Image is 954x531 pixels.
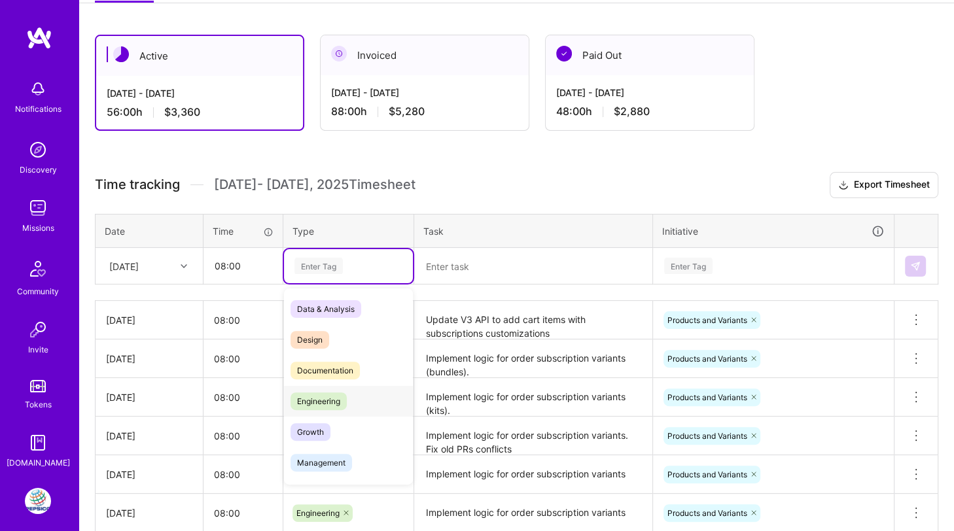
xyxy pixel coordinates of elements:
textarea: Update V3 API to add cart items with subscriptions customizations [415,302,651,338]
div: [DATE] [106,390,192,404]
div: [DATE] [106,352,192,366]
span: Management [291,454,352,471]
div: Enter Tag [294,256,343,276]
div: Active [96,36,303,76]
div: Invoiced [321,35,529,75]
img: PepsiCo: eCommerce Elixir Development [25,488,51,514]
div: [DATE] [106,506,192,520]
div: [DOMAIN_NAME] [7,456,70,470]
span: Growth [291,423,330,441]
input: HH:MM [203,341,283,376]
span: Products and Variants [667,470,747,479]
span: Products and Variants [667,354,747,364]
th: Date [96,214,203,248]
input: HH:MM [203,380,283,415]
input: HH:MM [203,303,283,337]
img: Invoiced [331,46,347,61]
img: Paid Out [556,46,572,61]
span: [DATE] - [DATE] , 2025 Timesheet [214,177,415,193]
span: Documentation [291,362,360,379]
div: 48:00 h [556,105,743,118]
div: Notifications [15,102,62,116]
span: Products and Variants [667,508,747,518]
div: Invite [28,343,48,356]
span: $2,880 [614,105,650,118]
input: HH:MM [203,419,283,453]
span: Products and Variants [667,315,747,325]
span: Engineering [296,508,340,518]
textarea: Implement logic for order subscription variants [415,456,651,492]
button: Export Timesheet [830,172,938,198]
span: Products and Variants [667,431,747,441]
div: Tokens [25,398,52,411]
img: logo [26,26,52,50]
img: tokens [30,380,46,392]
input: HH:MM [203,457,283,492]
img: Community [22,253,54,284]
div: Missions [22,221,54,235]
div: Initiative [662,224,885,239]
div: [DATE] - [DATE] [331,86,518,99]
div: 88:00 h [331,105,518,118]
img: teamwork [25,195,51,221]
div: [DATE] - [DATE] [107,86,292,100]
i: icon Download [838,179,849,192]
img: Invite [25,317,51,343]
span: Products and Variants [667,392,747,402]
div: Enter Tag [664,256,713,276]
i: icon Chevron [181,263,187,269]
div: [DATE] [106,313,192,327]
a: PepsiCo: eCommerce Elixir Development [22,488,54,514]
img: Submit [910,261,921,271]
span: Time tracking [95,177,180,193]
div: [DATE] [106,468,192,481]
div: Paid Out [546,35,754,75]
th: Type [283,214,414,248]
span: $5,280 [389,105,425,118]
input: HH:MM [203,496,283,530]
div: 56:00 h [107,105,292,119]
span: Engineering [291,392,347,410]
div: [DATE] - [DATE] [556,86,743,99]
span: $3,360 [164,105,200,119]
th: Task [414,214,653,248]
img: Active [113,46,129,62]
textarea: Implement logic for order subscription variants (kits). [415,379,651,415]
span: Design [291,331,329,349]
div: [DATE] [106,429,192,443]
textarea: Implement logic for order subscription variants. Fix old PRs conflicts [415,418,651,454]
input: HH:MM [204,248,282,283]
textarea: Implement logic for order subscription variants [415,495,651,531]
img: guide book [25,430,51,456]
textarea: Implement logic for order subscription variants (bundles). [415,341,651,377]
div: Time [213,224,274,238]
div: Community [17,284,59,298]
div: Discovery [20,163,57,177]
img: discovery [25,137,51,163]
span: Data & Analysis [291,300,361,318]
img: bell [25,76,51,102]
div: [DATE] [109,259,139,273]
